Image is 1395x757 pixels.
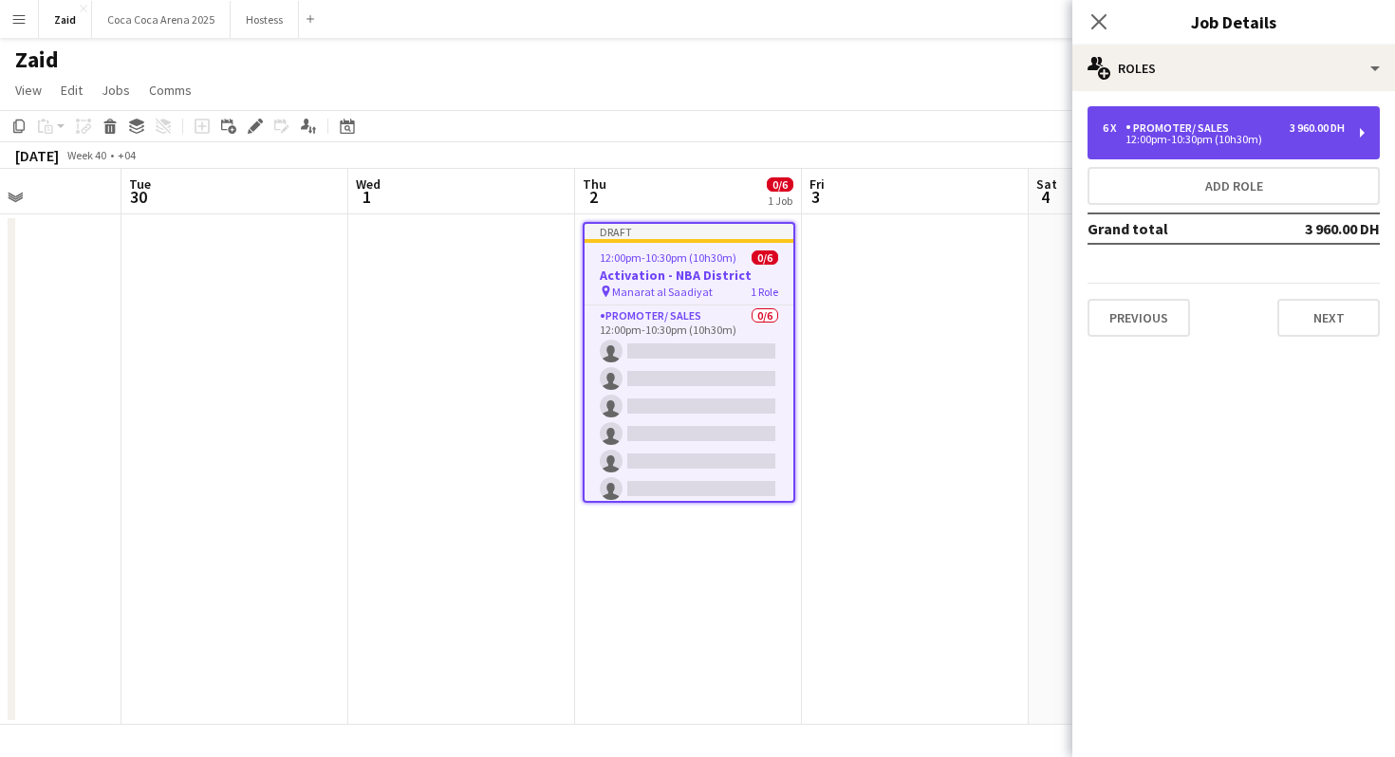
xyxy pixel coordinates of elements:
div: Roles [1072,46,1395,91]
span: 0/6 [752,250,778,265]
span: Tue [129,175,151,193]
span: Week 40 [63,148,110,162]
span: 30 [126,186,151,208]
span: Thu [583,175,606,193]
span: 2 [580,186,606,208]
div: 12:00pm-10:30pm (10h30m) [1103,135,1345,144]
span: 1 Role [751,285,778,299]
button: Next [1277,299,1380,337]
a: Jobs [94,78,138,102]
span: Edit [61,82,83,99]
h1: Zaid [15,46,59,74]
span: Sat [1036,175,1057,193]
span: 1 [353,186,381,208]
button: Add role [1088,167,1380,205]
div: Promoter/ Sales [1125,121,1237,135]
button: Hostess [231,1,299,38]
a: Comms [141,78,199,102]
td: 3 960.00 DH [1260,213,1380,244]
span: Fri [809,175,825,193]
button: Zaid [39,1,92,38]
span: 4 [1033,186,1057,208]
span: Wed [356,175,381,193]
span: Jobs [102,82,130,99]
h3: Activation - NBA District [585,267,793,284]
app-card-role: Promoter/ Sales0/612:00pm-10:30pm (10h30m) [585,305,793,508]
app-job-card: Draft12:00pm-10:30pm (10h30m)0/6Activation - NBA District Manarat al Saadiyat1 RolePromoter/ Sale... [583,222,795,503]
span: Manarat al Saadiyat [612,285,713,299]
button: Previous [1088,299,1190,337]
span: View [15,82,42,99]
div: 3 960.00 DH [1290,121,1345,135]
div: 6 x [1103,121,1125,135]
div: Draft [585,224,793,239]
a: Edit [53,78,90,102]
button: Coca Coca Arena 2025 [92,1,231,38]
div: +04 [118,148,136,162]
span: Comms [149,82,192,99]
div: [DATE] [15,146,59,165]
h3: Job Details [1072,9,1395,34]
a: View [8,78,49,102]
td: Grand total [1088,213,1260,244]
span: 0/6 [767,177,793,192]
div: 1 Job [768,194,792,208]
span: 3 [807,186,825,208]
span: 12:00pm-10:30pm (10h30m) [600,250,736,265]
